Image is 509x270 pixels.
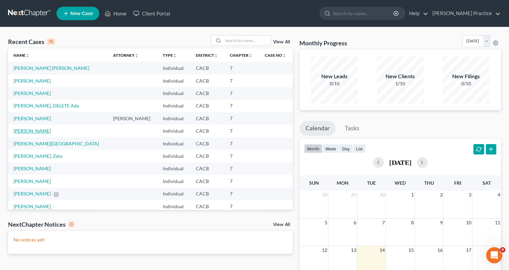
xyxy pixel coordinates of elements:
[265,53,286,58] a: Case Nounfold_more
[230,53,253,58] a: Chapterunfold_more
[224,200,259,213] td: 7
[13,153,62,159] a: [PERSON_NAME], Zeta
[350,191,357,199] span: 29
[13,204,51,209] a: [PERSON_NAME]
[10,219,16,224] button: Upload attachment
[19,4,30,14] img: Profile image for James
[224,188,259,200] td: 7
[5,46,129,92] div: James says…
[113,53,139,58] a: Attorneyunfold_more
[224,125,259,137] td: 7
[224,100,259,112] td: 7
[13,103,79,108] a: [PERSON_NAME], DELETE Ada
[157,137,190,150] td: Individual
[157,125,190,137] td: Individual
[311,80,358,87] div: 0/10
[5,92,129,152] div: Carla says…
[157,175,190,187] td: Individual
[196,53,218,58] a: Districtunfold_more
[105,3,118,15] button: Home
[190,163,225,175] td: CACB
[190,100,225,112] td: CACB
[454,180,461,186] span: Fri
[13,53,30,58] a: Nameunfold_more
[224,112,259,125] td: 7
[497,191,501,199] span: 4
[324,219,328,227] span: 5
[350,246,357,254] span: 13
[214,54,218,58] i: unfold_more
[190,112,225,125] td: CACB
[30,17,124,37] div: The paper and pen edit tool only allows me to edit the contact information, not the case name.
[224,62,259,74] td: 7
[389,159,411,166] h2: [DATE]
[21,219,27,224] button: Emoji picker
[24,92,129,146] div: Thank you, I will try this. On another note, Attorney has drafted and will file to ensure client ...
[190,62,225,74] td: CACB
[13,141,99,146] a: [PERSON_NAME][GEOGRAPHIC_DATA]
[224,87,259,99] td: 7
[494,246,501,254] span: 18
[157,75,190,87] td: Individual
[367,180,376,186] span: Tue
[157,112,190,125] td: Individual
[410,191,414,199] span: 1
[13,90,51,96] a: [PERSON_NAME]
[190,125,225,137] td: CACB
[410,219,414,227] span: 8
[424,180,434,186] span: Thu
[381,219,386,227] span: 7
[13,116,51,121] a: [PERSON_NAME]
[13,191,51,196] a: [PERSON_NAME]
[500,247,505,253] span: 4
[224,175,259,187] td: 7
[224,150,259,162] td: 7
[32,219,37,224] button: Gif picker
[482,180,491,186] span: Sat
[309,180,319,186] span: Sun
[157,150,190,162] td: Individual
[13,178,51,184] a: [PERSON_NAME]
[353,219,357,227] span: 6
[282,54,286,58] i: unfold_more
[108,112,157,125] td: [PERSON_NAME]
[337,180,349,186] span: Mon
[465,246,472,254] span: 17
[408,246,414,254] span: 15
[486,247,502,263] iframe: Intercom live chat
[130,7,174,19] a: Client Portal
[43,219,48,224] button: Start recording
[135,54,139,58] i: unfold_more
[13,65,89,71] a: [PERSON_NAME] [PERSON_NAME]
[249,54,253,58] i: unfold_more
[273,222,290,227] a: View All
[395,180,406,186] span: Wed
[333,7,394,19] input: Search by name...
[321,191,328,199] span: 28
[322,144,339,153] button: week
[13,128,51,134] a: [PERSON_NAME]
[8,220,74,228] div: NextChapter Notices
[379,246,386,254] span: 14
[157,87,190,99] td: Individual
[190,200,225,213] td: CACB
[68,221,74,227] div: 0
[442,73,489,80] div: New Filings
[5,46,110,87] div: Ah sorry for the confusion, you will want to go to Client Profile > Debtor Profile and just add "...
[353,144,366,153] button: list
[13,78,51,84] a: [PERSON_NAME]
[190,137,225,150] td: CACB
[321,246,328,254] span: 12
[30,96,124,142] div: Thank you, I will try this. On another note, Attorney has drafted and will file to ensure client ...
[157,100,190,112] td: Individual
[379,191,386,199] span: 30
[8,38,55,46] div: Recent Cases
[190,150,225,162] td: CACB
[6,205,129,216] textarea: Message…
[4,3,17,15] button: go back
[273,40,290,44] a: View All
[47,39,55,45] div: 15
[406,7,428,19] a: Help
[118,3,130,15] div: Close
[224,137,259,150] td: 7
